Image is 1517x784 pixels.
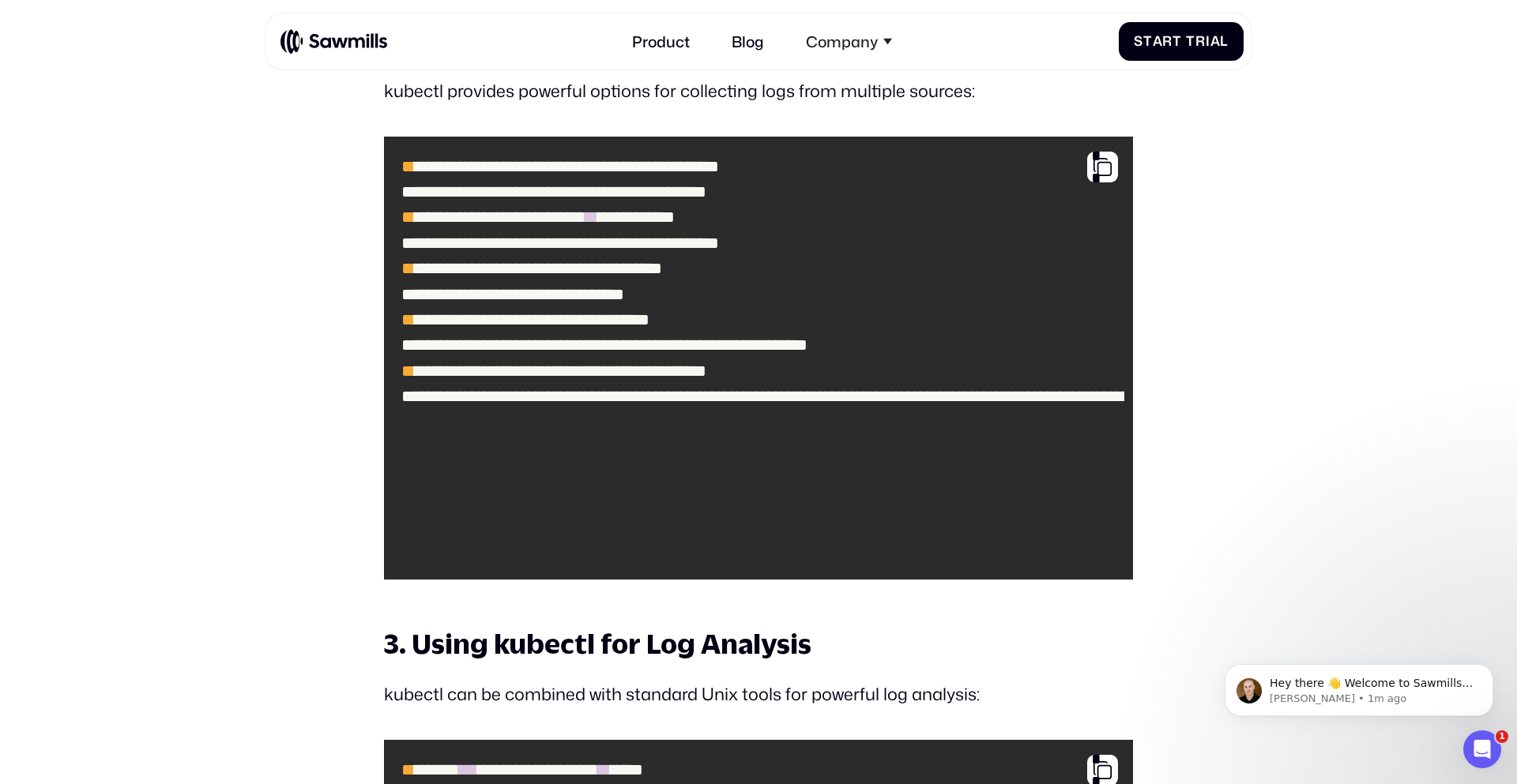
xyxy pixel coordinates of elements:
a: StartTrial [1119,22,1244,61]
span: a [1153,33,1163,49]
div: Company [806,32,878,51]
div: Company [794,21,903,62]
h3: 3. Using kubectl for Log Analysis [384,625,1133,662]
p: kubectl can be combined with standard Unix tools for powerful log analysis: [384,679,1133,710]
span: t [1173,33,1182,49]
span: r [1162,33,1173,49]
span: t [1143,33,1153,49]
span: r [1195,33,1206,49]
span: i [1206,33,1210,49]
p: kubectl provides powerful options for collecting logs from multiple sources: [384,76,1133,107]
a: Blog [721,21,776,62]
span: a [1210,33,1221,49]
span: l [1220,33,1229,49]
iframe: Intercom live chat [1463,730,1501,768]
span: T [1186,33,1195,49]
span: 1 [1496,730,1508,743]
a: Product [621,21,702,62]
iframe: Intercom notifications message [1201,631,1517,741]
span: S [1134,33,1143,49]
